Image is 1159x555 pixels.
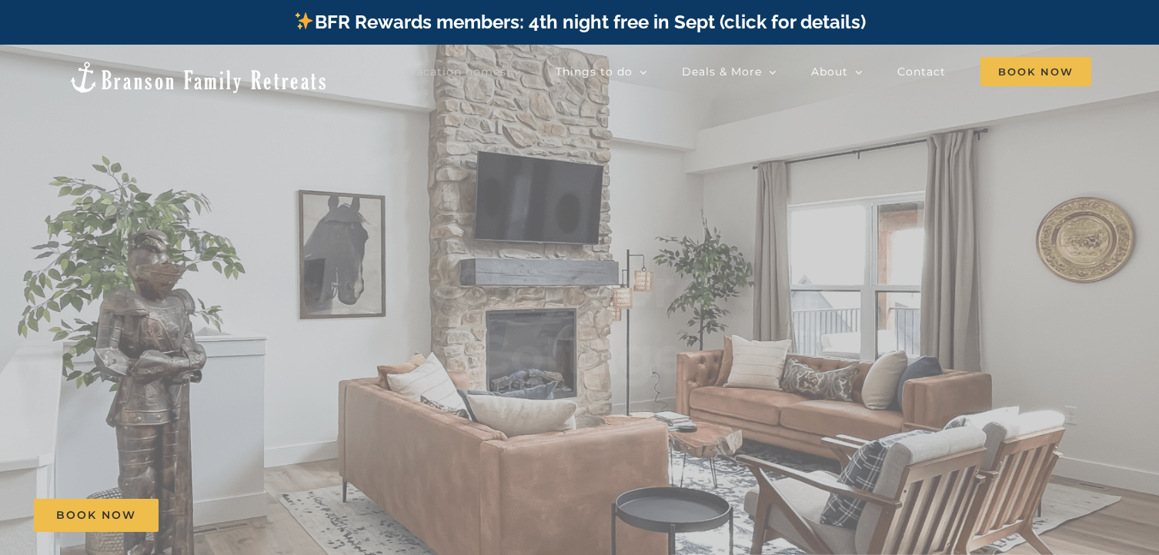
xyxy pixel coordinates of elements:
a: BFR Rewards members: 4th night free in Sept (click for details) [293,11,865,33]
span: Things to do [556,66,633,77]
img: ✨ [295,12,313,30]
span: Book Now [56,509,136,522]
a: Deals & More [682,56,777,87]
a: Book Now [34,499,159,532]
span: Deals & More [682,66,762,77]
span: Vacation homes [409,66,506,77]
span: About [811,66,848,77]
a: About [811,56,863,87]
h3: 5 Bedrooms | Sleeps 12 [487,402,672,422]
nav: Main Menu [409,56,1091,87]
img: Branson Family Retreats Logo [68,60,329,95]
span: Contact [897,66,946,77]
a: Things to do [556,56,647,87]
a: Vacation homes [409,56,521,87]
a: Contact [897,56,946,87]
span: Book Now [980,57,1091,86]
b: Claymore Cottage [451,256,708,387]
